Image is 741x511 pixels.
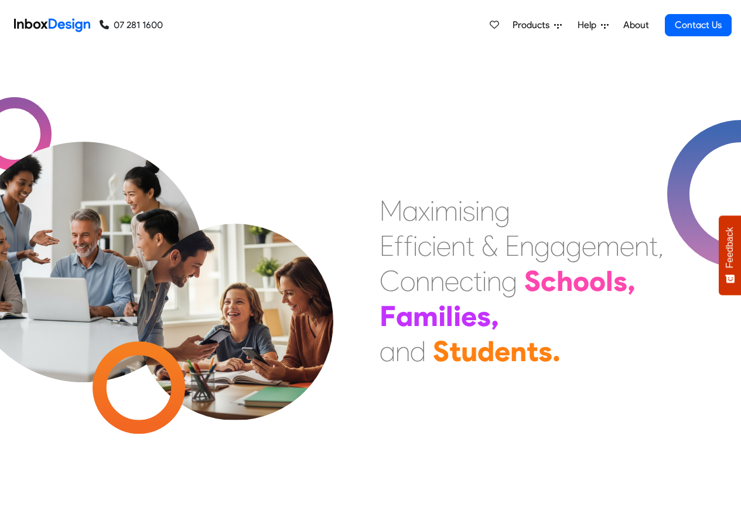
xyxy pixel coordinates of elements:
a: Products [508,13,566,37]
div: S [524,263,541,299]
div: & [482,228,498,263]
div: , [658,228,664,263]
a: 07 281 1600 [100,18,163,32]
div: n [395,334,410,369]
span: Help [578,18,601,32]
div: d [410,334,426,369]
div: E [380,228,394,263]
div: a [402,193,418,228]
div: e [494,334,510,369]
div: u [461,334,477,369]
div: c [541,263,556,299]
div: l [606,263,613,299]
div: c [418,228,432,263]
div: m [435,193,458,228]
span: Feedback [725,227,735,268]
div: a [550,228,566,263]
div: o [589,263,606,299]
div: t [466,228,474,263]
div: n [520,228,534,263]
div: , [491,299,499,334]
div: n [487,263,501,299]
a: Help [573,13,613,37]
div: t [649,228,658,263]
div: l [446,299,453,334]
div: t [527,334,538,369]
div: i [438,299,446,334]
a: About [620,13,652,37]
div: a [396,299,413,334]
div: s [463,193,475,228]
div: s [477,299,491,334]
div: t [449,334,461,369]
div: t [473,263,482,299]
div: e [461,299,477,334]
div: i [453,299,461,334]
a: Contact Us [665,14,732,36]
div: m [596,228,620,263]
div: F [380,299,396,334]
div: o [573,263,589,299]
div: i [458,193,463,228]
div: n [451,228,466,263]
div: f [394,228,404,263]
div: i [482,263,487,299]
div: d [477,334,494,369]
div: E [505,228,520,263]
button: Feedback - Show survey [719,215,741,295]
div: e [620,228,634,263]
img: parents_with_child.png [112,175,358,420]
div: i [413,228,418,263]
div: i [432,228,436,263]
div: g [534,228,550,263]
div: x [418,193,430,228]
div: h [556,263,573,299]
div: e [445,263,459,299]
div: a [380,334,395,369]
div: c [459,263,473,299]
div: i [430,193,435,228]
div: n [634,228,649,263]
div: S [433,334,449,369]
div: . [552,334,561,369]
div: m [413,299,438,334]
div: g [501,263,517,299]
div: n [480,193,494,228]
div: o [400,263,415,299]
div: Maximising Efficient & Engagement, Connecting Schools, Families, and Students. [380,193,664,369]
div: f [404,228,413,263]
div: s [538,334,552,369]
div: C [380,263,400,299]
div: M [380,193,402,228]
div: , [627,263,636,299]
div: s [613,263,627,299]
div: e [436,228,451,263]
div: n [430,263,445,299]
div: n [415,263,430,299]
div: g [494,193,510,228]
span: Products [513,18,554,32]
div: i [475,193,480,228]
div: e [582,228,596,263]
div: n [510,334,527,369]
div: g [566,228,582,263]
